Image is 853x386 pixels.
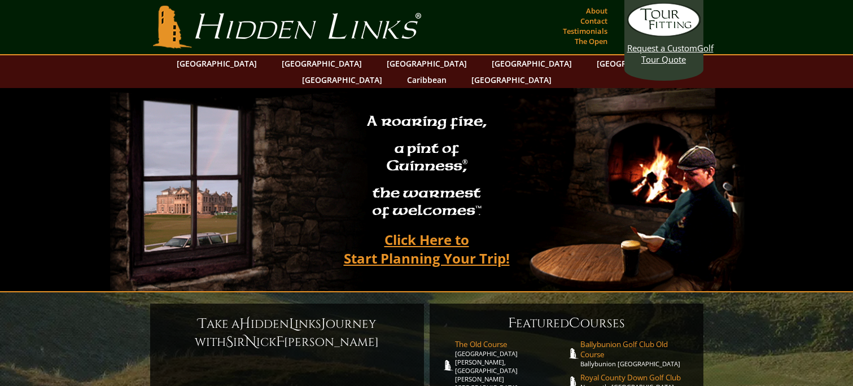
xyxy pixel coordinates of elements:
a: Contact [578,13,610,29]
span: T [198,315,207,333]
a: [GEOGRAPHIC_DATA] [466,72,557,88]
span: L [289,315,295,333]
a: [GEOGRAPHIC_DATA] [296,72,388,88]
span: F [276,333,284,351]
a: About [583,3,610,19]
a: Click Here toStart Planning Your Trip! [333,226,521,271]
span: The Old Course [455,339,567,349]
a: Ballybunion Golf Club Old CourseBallybunion [GEOGRAPHIC_DATA] [580,339,692,368]
h2: A roaring fire, a pint of Guinness , the warmest of welcomes™. [360,108,494,226]
span: C [569,314,580,332]
span: J [321,315,326,333]
span: S [226,333,233,351]
a: Request a CustomGolf Tour Quote [627,3,701,65]
span: N [245,333,256,351]
h6: ake a idden inks ourney with ir ick [PERSON_NAME] [161,315,413,351]
a: The Open [572,33,610,49]
a: Caribbean [401,72,452,88]
a: [GEOGRAPHIC_DATA] [381,55,473,72]
h6: eatured ourses [441,314,692,332]
span: Request a Custom [627,42,697,54]
a: [GEOGRAPHIC_DATA] [171,55,263,72]
a: [GEOGRAPHIC_DATA] [486,55,578,72]
a: [GEOGRAPHIC_DATA] [276,55,368,72]
span: F [508,314,516,332]
a: Testimonials [560,23,610,39]
span: Ballybunion Golf Club Old Course [580,339,692,359]
span: H [239,315,251,333]
a: [GEOGRAPHIC_DATA] [591,55,683,72]
span: Royal County Down Golf Club [580,372,692,383]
